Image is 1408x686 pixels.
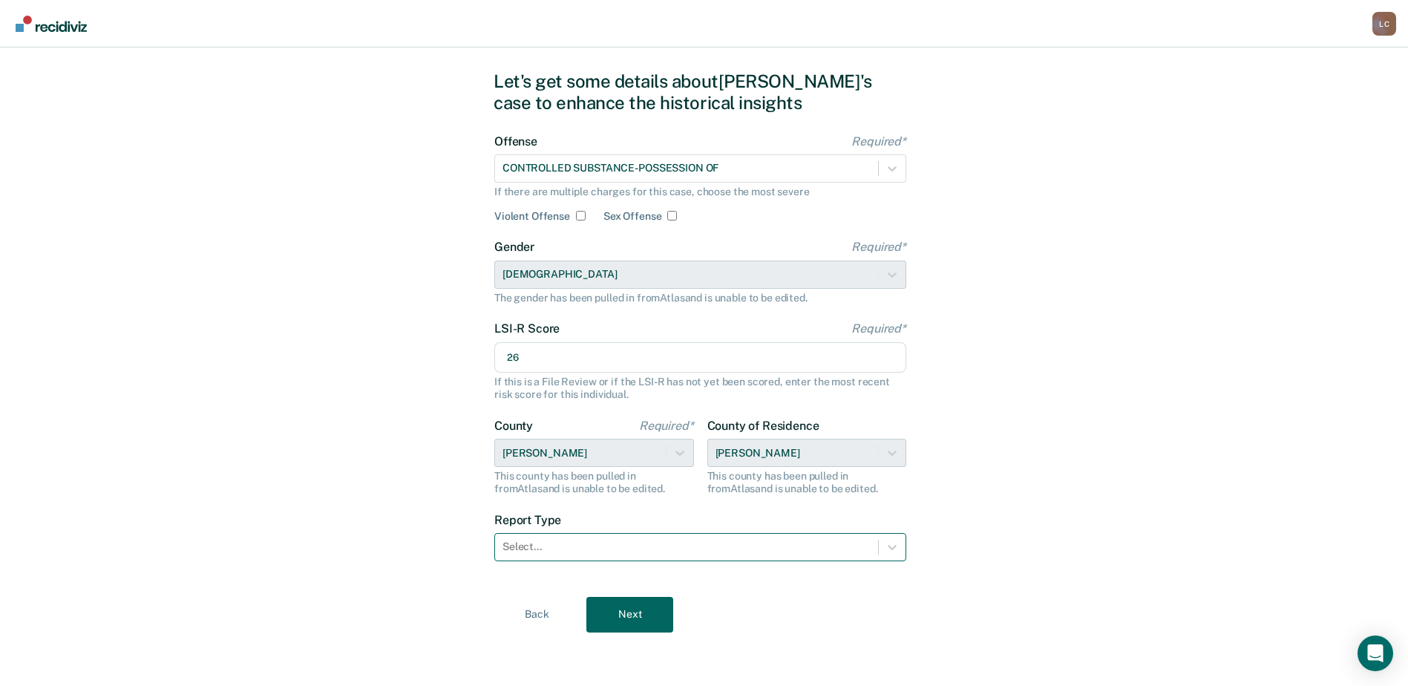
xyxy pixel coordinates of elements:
[494,210,570,223] label: Violent Offense
[494,513,906,527] label: Report Type
[494,597,580,633] button: Back
[1372,12,1396,36] button: Profile dropdown button
[603,210,661,223] label: Sex Offense
[494,376,906,401] div: If this is a File Review or if the LSI-R has not yet been scored, enter the most recent risk scor...
[494,71,914,114] div: Let's get some details about [PERSON_NAME]'s case to enhance the historical insights
[494,186,906,198] div: If there are multiple charges for this case, choose the most severe
[494,292,906,304] div: The gender has been pulled in from Atlas and is unable to be edited.
[707,419,907,433] label: County of Residence
[494,321,906,336] label: LSI-R Score
[707,470,907,495] div: This county has been pulled in from Atlas and is unable to be edited.
[851,240,906,254] span: Required*
[851,134,906,148] span: Required*
[494,470,694,495] div: This county has been pulled in from Atlas and is unable to be edited.
[16,16,87,32] img: Recidiviz
[639,419,694,433] span: Required*
[494,240,906,254] label: Gender
[494,134,906,148] label: Offense
[586,597,673,633] button: Next
[851,321,906,336] span: Required*
[494,419,694,433] label: County
[1358,636,1393,671] div: Open Intercom Messenger
[1372,12,1396,36] div: L C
